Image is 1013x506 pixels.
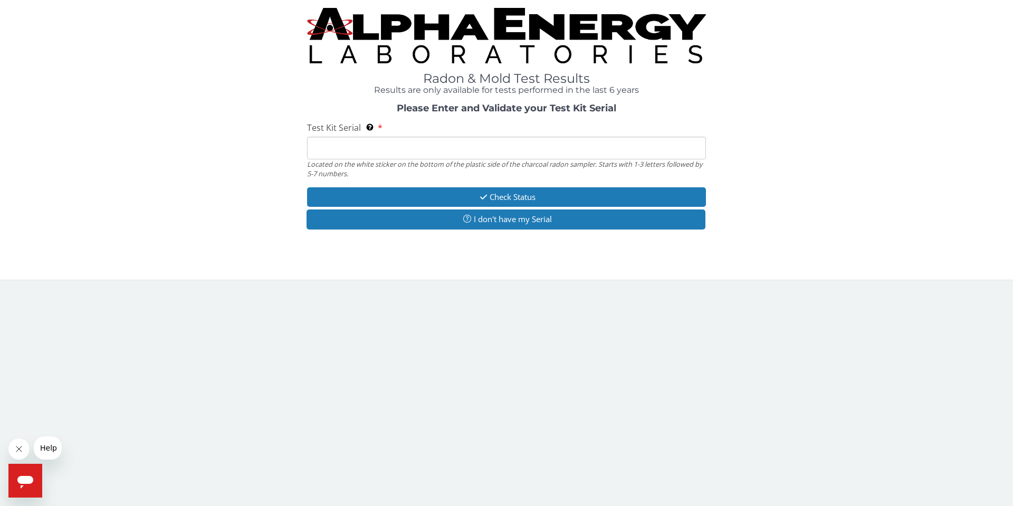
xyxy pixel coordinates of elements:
[34,436,62,460] iframe: Message from company
[8,464,42,498] iframe: Button to launch messaging window
[397,102,616,114] strong: Please Enter and Validate your Test Kit Serial
[307,85,706,95] h4: Results are only available for tests performed in the last 6 years
[8,438,30,460] iframe: Close message
[307,209,705,229] button: I don't have my Serial
[307,122,361,133] span: Test Kit Serial
[307,159,706,179] div: Located on the white sticker on the bottom of the plastic side of the charcoal radon sampler. Sta...
[307,187,706,207] button: Check Status
[307,8,706,63] img: TightCrop.jpg
[307,72,706,85] h1: Radon & Mold Test Results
